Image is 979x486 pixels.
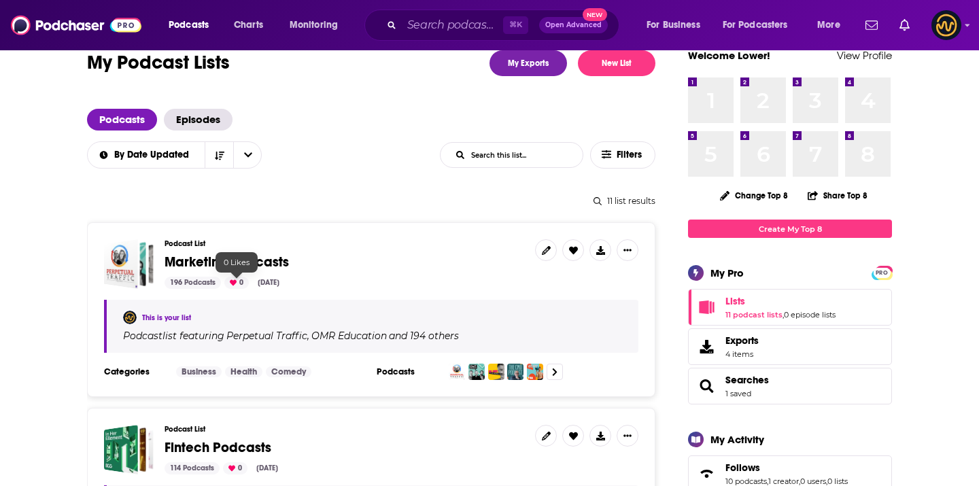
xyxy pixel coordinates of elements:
[583,8,607,21] span: New
[710,433,764,446] div: My Activity
[617,239,638,261] button: Show More Button
[159,14,226,36] button: open menu
[164,109,233,131] a: Episodes
[837,49,892,62] a: View Profile
[817,16,840,35] span: More
[725,374,769,386] span: Searches
[931,10,961,40] span: Logged in as LowerStreet
[827,476,848,486] a: 0 lists
[784,310,836,319] a: 0 episode lists
[251,462,284,474] div: [DATE]
[87,141,262,169] h2: Choose List sort
[225,366,262,377] a: Health
[87,150,205,160] button: open menu
[224,330,307,341] a: Perpetual Traffic
[205,142,233,168] button: Sort Direction
[165,439,271,456] span: Fintech Podcasts
[114,150,194,160] span: By Date Updated
[290,16,338,35] span: Monitoring
[377,366,438,377] h3: Podcasts
[225,14,271,36] a: Charts
[87,109,157,131] a: Podcasts
[688,220,892,238] a: Create My Top 8
[266,366,311,377] a: Comedy
[860,14,883,37] a: Show notifications dropdown
[768,476,799,486] a: 1 creator
[725,349,759,359] span: 4 items
[449,364,465,380] img: Perpetual Traffic
[693,298,720,317] a: Lists
[590,141,655,169] button: Filters
[224,277,249,289] div: 0
[104,366,165,377] h3: Categories
[725,476,767,486] a: 10 podcasts
[931,10,961,40] button: Show profile menu
[11,12,141,38] a: Podchaser - Follow, Share and Rate Podcasts
[688,49,770,62] a: Welcome Lower!
[165,425,524,434] h3: Podcast List
[874,268,890,278] span: PRO
[165,255,289,270] a: Marketing Podcasts
[280,14,356,36] button: open menu
[176,366,222,377] a: Business
[725,389,751,398] a: 1 saved
[725,334,759,347] span: Exports
[725,295,836,307] a: Lists
[307,330,309,342] span: ,
[808,14,857,36] button: open menu
[617,150,644,160] span: Filters
[165,440,271,455] a: Fintech Podcasts
[617,425,638,447] button: Show More Button
[712,187,796,204] button: Change Top 8
[165,239,524,248] h3: Podcast List
[165,254,289,271] span: Marketing Podcasts
[693,377,720,396] a: Searches
[468,364,485,380] img: OMR Education
[104,239,154,289] a: Marketing Podcasts
[725,462,848,474] a: Follows
[223,462,247,474] div: 0
[402,14,503,36] input: Search podcasts, credits, & more...
[723,16,788,35] span: For Podcasters
[714,14,808,36] button: open menu
[123,330,622,342] div: Podcast list featuring
[87,196,655,206] div: 11 list results
[252,277,285,289] div: [DATE]
[693,337,720,356] span: Exports
[165,277,221,289] div: 196 Podcasts
[800,476,826,486] a: 0 users
[637,14,717,36] button: open menu
[226,330,307,341] h4: Perpetual Traffic
[377,10,632,41] div: Search podcasts, credits, & more...
[527,364,543,380] img: Look Good Move Well
[389,330,459,342] p: and 194 others
[311,330,387,341] h4: OMR Education
[647,16,700,35] span: For Business
[807,182,868,209] button: Share Top 8
[216,252,258,273] div: 0 Likes
[931,10,961,40] img: User Profile
[488,364,504,380] img: Uncensored CMO
[142,313,191,322] a: This is your list
[123,311,137,324] img: Lower Street
[688,368,892,404] span: Searches
[767,476,768,486] span: ,
[688,328,892,365] a: Exports
[578,50,655,76] button: New List
[87,50,230,76] h1: My Podcast Lists
[234,16,263,35] span: Charts
[233,142,262,168] button: open menu
[894,14,915,37] a: Show notifications dropdown
[539,17,608,33] button: Open AdvancedNew
[104,425,154,474] a: Fintech Podcasts
[169,16,209,35] span: Podcasts
[725,295,745,307] span: Lists
[874,267,890,277] a: PRO
[710,266,744,279] div: My Pro
[725,310,783,319] a: 11 podcast lists
[489,50,567,76] a: My Exports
